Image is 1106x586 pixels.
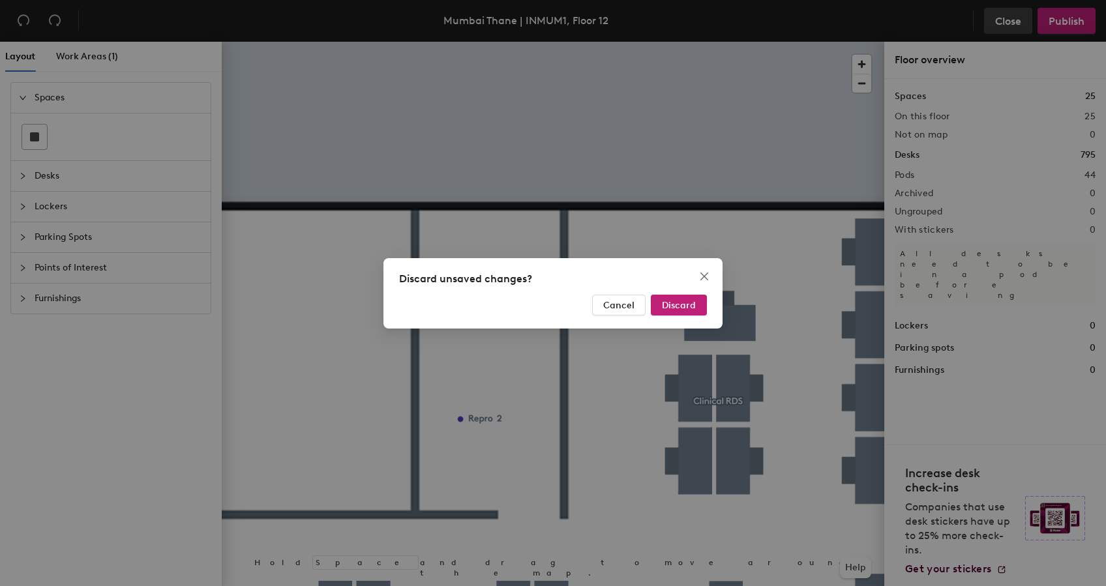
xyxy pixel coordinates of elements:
button: Close [694,266,715,287]
span: Discard [662,299,696,310]
span: close [699,271,710,282]
button: Cancel [592,295,646,315]
div: Discard unsaved changes? [399,271,707,287]
button: Discard [651,295,707,315]
span: Close [694,271,715,282]
span: Cancel [603,299,635,310]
